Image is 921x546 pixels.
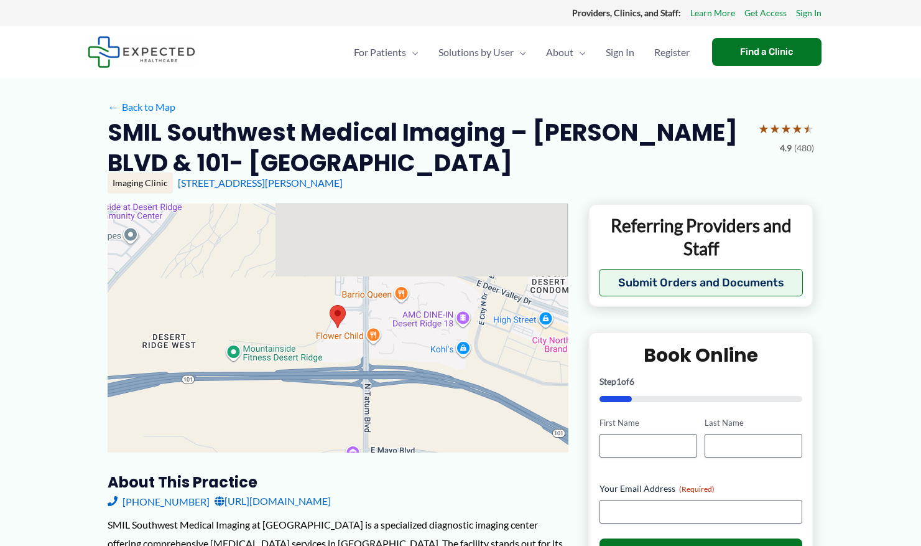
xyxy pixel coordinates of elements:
span: 6 [629,376,634,387]
a: [STREET_ADDRESS][PERSON_NAME] [178,177,343,189]
div: Imaging Clinic [108,172,173,194]
p: Referring Providers and Staff [599,214,803,260]
a: Register [644,31,700,74]
span: ★ [803,117,814,140]
a: Learn More [690,5,735,21]
span: Menu Toggle [406,31,419,74]
a: Sign In [796,5,821,21]
span: 4.9 [780,140,792,156]
span: ★ [758,117,769,140]
button: Submit Orders and Documents [599,269,803,296]
span: ★ [792,117,803,140]
a: Find a Clinic [712,38,821,66]
h3: About this practice [108,473,568,492]
h2: Book Online [599,343,803,367]
label: Last Name [705,417,802,429]
a: For PatientsMenu Toggle [344,31,428,74]
a: Sign In [596,31,644,74]
a: Get Access [744,5,787,21]
span: ← [108,101,119,113]
span: About [546,31,573,74]
span: ★ [769,117,780,140]
img: Expected Healthcare Logo - side, dark font, small [88,36,195,68]
a: AboutMenu Toggle [536,31,596,74]
span: 1 [616,376,621,387]
span: Menu Toggle [573,31,586,74]
span: Sign In [606,31,634,74]
span: Register [654,31,690,74]
strong: Providers, Clinics, and Staff: [572,7,681,18]
span: (Required) [679,484,715,494]
nav: Primary Site Navigation [344,31,700,74]
label: First Name [599,417,697,429]
a: [PHONE_NUMBER] [108,492,210,511]
p: Step of [599,377,803,386]
span: ★ [780,117,792,140]
h2: SMIL Southwest Medical Imaging – [PERSON_NAME] BLVD & 101- [GEOGRAPHIC_DATA] [108,117,748,179]
a: ←Back to Map [108,98,175,116]
span: Menu Toggle [514,31,526,74]
a: Solutions by UserMenu Toggle [428,31,536,74]
label: Your Email Address [599,482,803,495]
span: Solutions by User [438,31,514,74]
a: [URL][DOMAIN_NAME] [215,492,331,511]
span: (480) [794,140,814,156]
span: For Patients [354,31,406,74]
